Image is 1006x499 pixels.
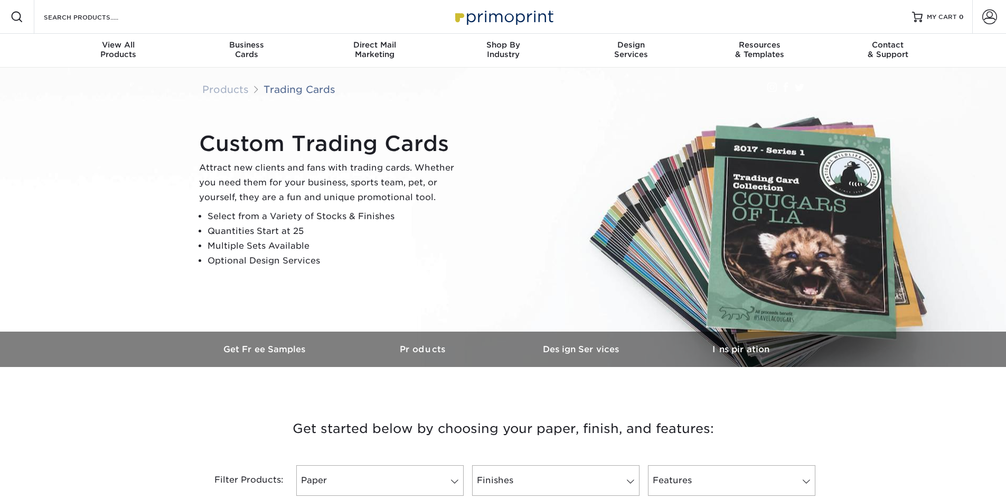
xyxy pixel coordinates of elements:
a: Direct MailMarketing [311,34,439,68]
a: Design Services [503,332,662,367]
a: Products [345,332,503,367]
h1: Custom Trading Cards [199,131,463,156]
span: MY CART [927,13,957,22]
div: & Support [824,40,952,59]
img: Primoprint [450,5,556,28]
h3: Get Free Samples [186,344,345,354]
a: Inspiration [662,332,820,367]
span: Resources [695,40,824,50]
a: Finishes [472,465,640,496]
span: View All [54,40,183,50]
a: Get Free Samples [186,332,345,367]
li: Optional Design Services [208,253,463,268]
div: Services [567,40,695,59]
span: Direct Mail [311,40,439,50]
span: Shop By [439,40,567,50]
div: Cards [182,40,311,59]
a: Contact& Support [824,34,952,68]
h3: Design Services [503,344,662,354]
a: Products [202,83,249,95]
li: Multiple Sets Available [208,239,463,253]
span: Contact [824,40,952,50]
a: Resources& Templates [695,34,824,68]
div: Industry [439,40,567,59]
a: BusinessCards [182,34,311,68]
a: Features [648,465,815,496]
a: Paper [296,465,464,496]
h3: Inspiration [662,344,820,354]
div: Marketing [311,40,439,59]
span: Business [182,40,311,50]
div: Filter Products: [186,465,292,496]
a: Trading Cards [264,83,335,95]
div: Products [54,40,183,59]
h3: Products [345,344,503,354]
input: SEARCH PRODUCTS..... [43,11,146,23]
div: & Templates [695,40,824,59]
a: View AllProducts [54,34,183,68]
span: 0 [959,13,964,21]
li: Quantities Start at 25 [208,224,463,239]
span: Design [567,40,695,50]
h3: Get started below by choosing your paper, finish, and features: [194,405,812,453]
p: Attract new clients and fans with trading cards. Whether you need them for your business, sports ... [199,161,463,205]
a: Shop ByIndustry [439,34,567,68]
a: DesignServices [567,34,695,68]
li: Select from a Variety of Stocks & Finishes [208,209,463,224]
